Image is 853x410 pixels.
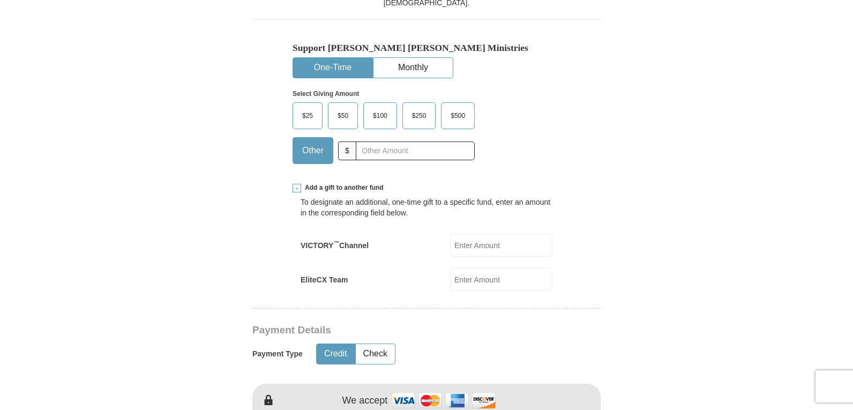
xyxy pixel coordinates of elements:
span: $ [338,141,356,160]
input: Enter Amount [450,268,552,291]
h3: Payment Details [252,324,526,337]
button: One-Time [293,58,372,78]
span: Other [297,143,329,159]
input: Other Amount [356,141,475,160]
span: $250 [407,108,432,124]
span: $25 [297,108,318,124]
button: Monthly [373,58,453,78]
strong: Select Giving Amount [293,90,359,98]
h5: Support [PERSON_NAME] [PERSON_NAME] Ministries [293,42,560,54]
label: VICTORY Channel [301,240,369,251]
sup: ™ [333,240,339,246]
span: $50 [332,108,354,124]
button: Credit [317,344,355,364]
span: $500 [445,108,470,124]
div: To designate an additional, one-time gift to a specific fund, enter an amount in the correspondin... [301,197,552,218]
span: Add a gift to another fund [301,183,384,192]
h4: We accept [342,395,388,407]
span: $100 [368,108,393,124]
input: Enter Amount [450,234,552,257]
label: EliteCX Team [301,274,348,285]
button: Check [356,344,395,364]
h5: Payment Type [252,349,303,359]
